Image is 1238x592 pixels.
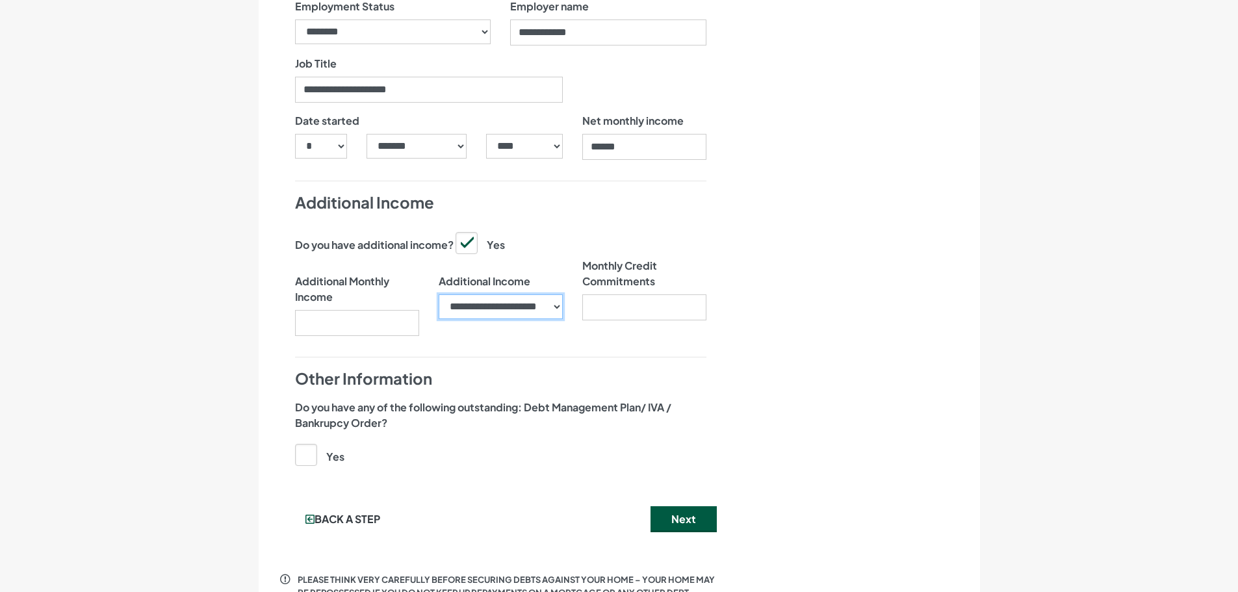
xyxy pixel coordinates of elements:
label: Yes [456,232,505,253]
label: Do you have additional income? [295,237,454,253]
label: Net monthly income [582,113,684,129]
label: Job Title [295,56,337,71]
label: Date started [295,113,359,129]
label: Monthly Credit Commitments [582,258,706,289]
label: Yes [295,444,344,465]
label: Additional Income [439,258,530,289]
h4: Additional Income [295,192,706,214]
h4: Other Information [295,368,706,390]
button: Back a step [285,506,401,532]
button: Next [651,506,717,532]
label: Do you have any of the following outstanding: Debt Management Plan/ IVA / Bankrupcy Order? [295,400,706,431]
label: Additional Monthly Income [295,258,419,305]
